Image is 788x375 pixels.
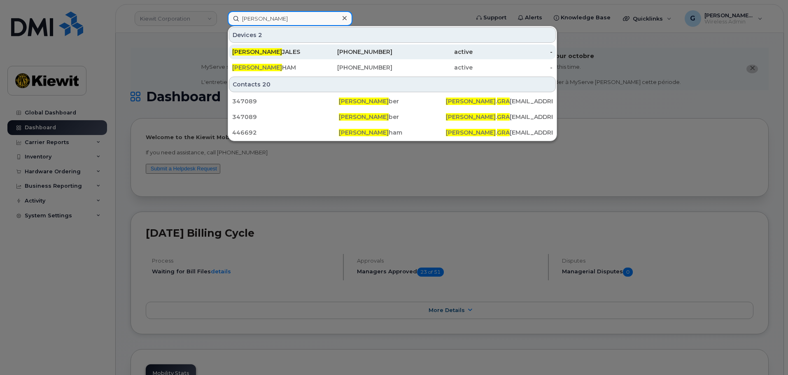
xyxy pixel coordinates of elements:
span: 20 [262,80,270,89]
div: active [392,48,473,56]
div: 347089 [232,97,339,105]
span: [PERSON_NAME] [446,113,496,121]
a: 347089[PERSON_NAME]ber[PERSON_NAME].GRA[EMAIL_ADDRESS][PERSON_NAME][DOMAIN_NAME] [229,94,556,109]
a: 347089[PERSON_NAME]ber[PERSON_NAME].GRA[EMAIL_ADDRESS][PERSON_NAME][DOMAIN_NAME] [229,109,556,124]
span: [PERSON_NAME] [339,98,389,105]
iframe: Messenger Launcher [752,339,782,369]
div: active [392,63,473,72]
a: 446692[PERSON_NAME]ham[PERSON_NAME].GRA[EMAIL_ADDRESS][PERSON_NAME][DOMAIN_NAME] [229,125,556,140]
div: [PHONE_NUMBER] [312,63,393,72]
span: GRA [497,113,510,121]
div: - [473,48,553,56]
span: GRA [497,129,510,136]
div: ber [339,113,445,121]
div: . [EMAIL_ADDRESS][PERSON_NAME][DOMAIN_NAME] [446,113,553,121]
span: [PERSON_NAME] [232,48,282,56]
div: [PHONE_NUMBER] [312,48,393,56]
div: 347089 [232,113,339,121]
span: [PERSON_NAME] [446,129,496,136]
div: . [EMAIL_ADDRESS][PERSON_NAME][DOMAIN_NAME] [446,128,553,137]
span: [PERSON_NAME] [232,64,282,71]
span: [PERSON_NAME] [446,98,496,105]
a: [PERSON_NAME]HAM[PHONE_NUMBER]active- [229,60,556,75]
span: [PERSON_NAME] [339,113,389,121]
a: [PERSON_NAME]JALES[PHONE_NUMBER]active- [229,44,556,59]
div: Contacts [229,77,556,92]
div: ham [339,128,445,137]
div: . [EMAIL_ADDRESS][PERSON_NAME][DOMAIN_NAME] [446,97,553,105]
div: JALES [232,48,312,56]
div: - [473,63,553,72]
div: 446692 [232,128,339,137]
div: HAM [232,63,312,72]
span: GRA [497,98,510,105]
span: [PERSON_NAME] [339,129,389,136]
div: ber [339,97,445,105]
div: Devices [229,27,556,43]
span: 2 [258,31,262,39]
